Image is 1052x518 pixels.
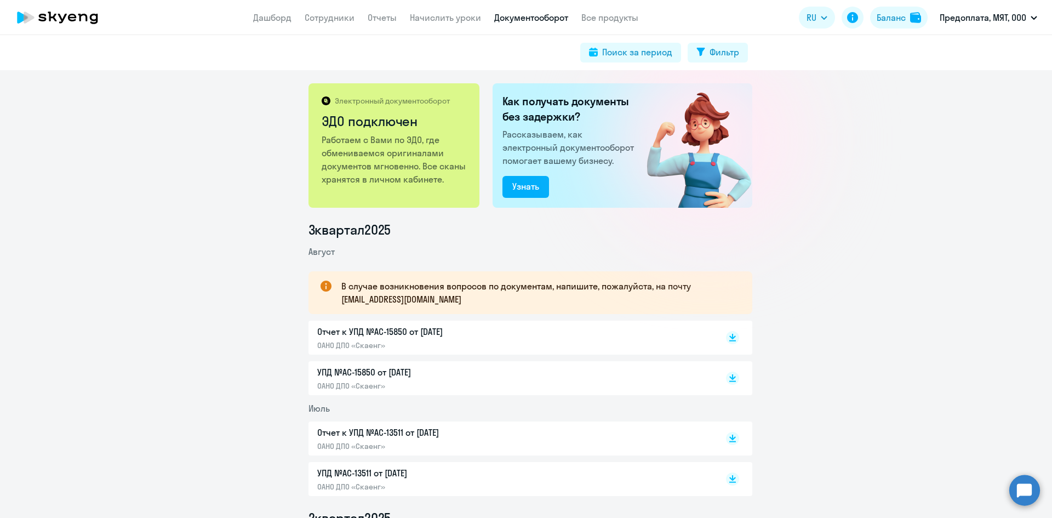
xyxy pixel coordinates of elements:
[317,325,703,350] a: Отчет к УПД №AC-15850 от [DATE]ОАНО ДПО «Скаенг»
[368,12,397,23] a: Отчеты
[317,325,547,338] p: Отчет к УПД №AC-15850 от [DATE]
[502,94,638,124] h2: Как получать документы без задержки?
[322,133,468,186] p: Работаем с Вами по ЭДО, где обмениваемся оригиналами документов мгновенно. Все сканы хранятся в л...
[308,246,335,257] span: Август
[317,366,703,391] a: УПД №AC-15850 от [DATE]ОАНО ДПО «Скаенг»
[317,381,547,391] p: ОАНО ДПО «Скаенг»
[317,466,703,492] a: УПД №AC-13511 от [DATE]ОАНО ДПО «Скаенг»
[308,221,752,238] li: 3 квартал 2025
[317,441,547,451] p: ОАНО ДПО «Скаенг»
[512,180,539,193] div: Узнать
[581,12,638,23] a: Все продукты
[494,12,568,23] a: Документооборот
[317,426,547,439] p: Отчет к УПД №AC-13511 от [DATE]
[710,45,739,59] div: Фильтр
[322,112,468,130] h2: ЭДО подключен
[602,45,672,59] div: Поиск за период
[253,12,291,23] a: Дашборд
[870,7,928,29] button: Балансbalance
[317,466,547,480] p: УПД №AC-13511 от [DATE]
[799,7,835,29] button: RU
[410,12,481,23] a: Начислить уроки
[502,128,638,167] p: Рассказываем, как электронный документооборот помогает вашему бизнесу.
[317,340,547,350] p: ОАНО ДПО «Скаенг»
[308,403,330,414] span: Июль
[305,12,355,23] a: Сотрудники
[688,43,748,62] button: Фильтр
[934,4,1043,31] button: Предоплата, МЯТ, ООО
[940,11,1026,24] p: Предоплата, МЯТ, ООО
[502,176,549,198] button: Узнать
[580,43,681,62] button: Поиск за период
[317,366,547,379] p: УПД №AC-15850 от [DATE]
[629,83,752,208] img: connected
[317,482,547,492] p: ОАНО ДПО «Скаенг»
[341,280,733,306] p: В случае возникновения вопросов по документам, напишите, пожалуйста, на почту [EMAIL_ADDRESS][DOM...
[317,426,703,451] a: Отчет к УПД №AC-13511 от [DATE]ОАНО ДПО «Скаенг»
[335,96,450,106] p: Электронный документооборот
[877,11,906,24] div: Баланс
[807,11,816,24] span: RU
[910,12,921,23] img: balance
